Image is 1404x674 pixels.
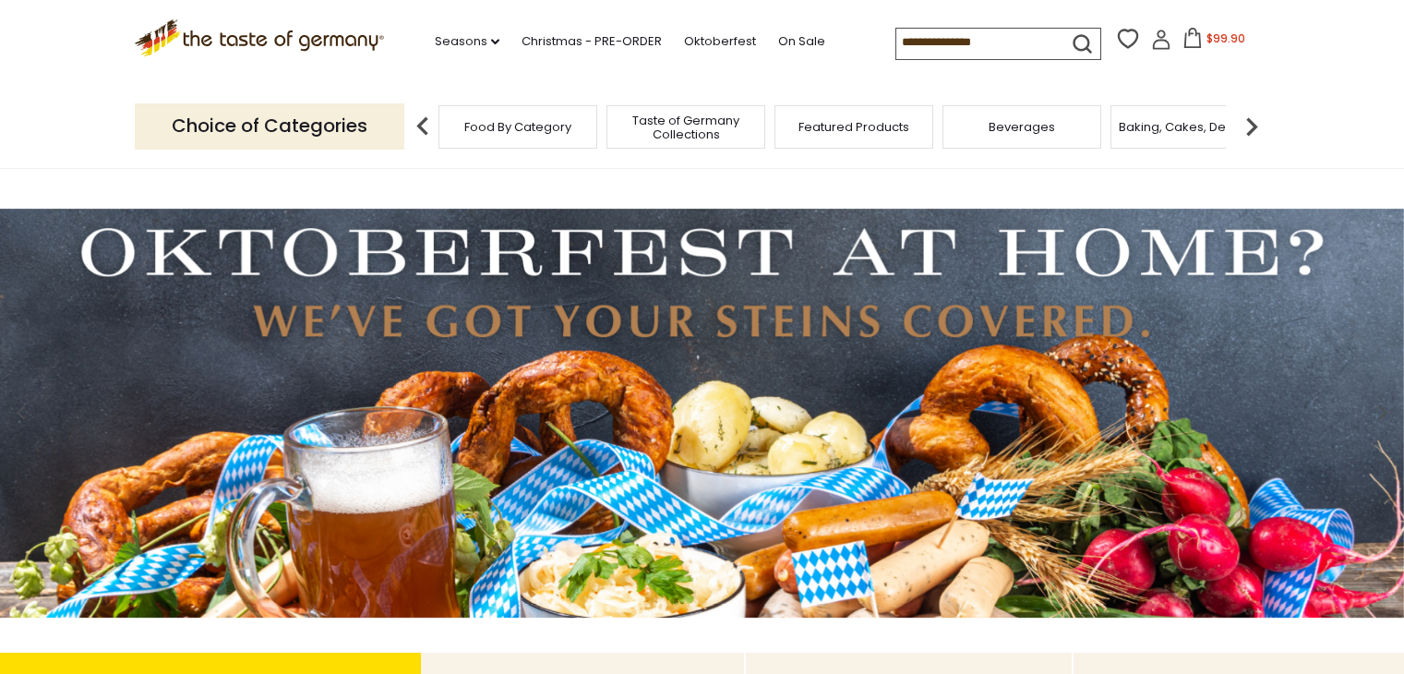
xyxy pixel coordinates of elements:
img: next arrow [1233,108,1270,145]
a: Christmas - PRE-ORDER [522,31,662,52]
span: $99.90 [1206,30,1245,46]
a: Taste of Germany Collections [612,114,760,141]
a: Oktoberfest [684,31,756,52]
a: Seasons [435,31,499,52]
a: Food By Category [464,120,571,134]
a: Beverages [989,120,1055,134]
a: On Sale [778,31,825,52]
a: Baking, Cakes, Desserts [1119,120,1262,134]
img: previous arrow [404,108,441,145]
button: $99.90 [1175,28,1254,55]
a: Featured Products [798,120,909,134]
p: Choice of Categories [135,103,404,149]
